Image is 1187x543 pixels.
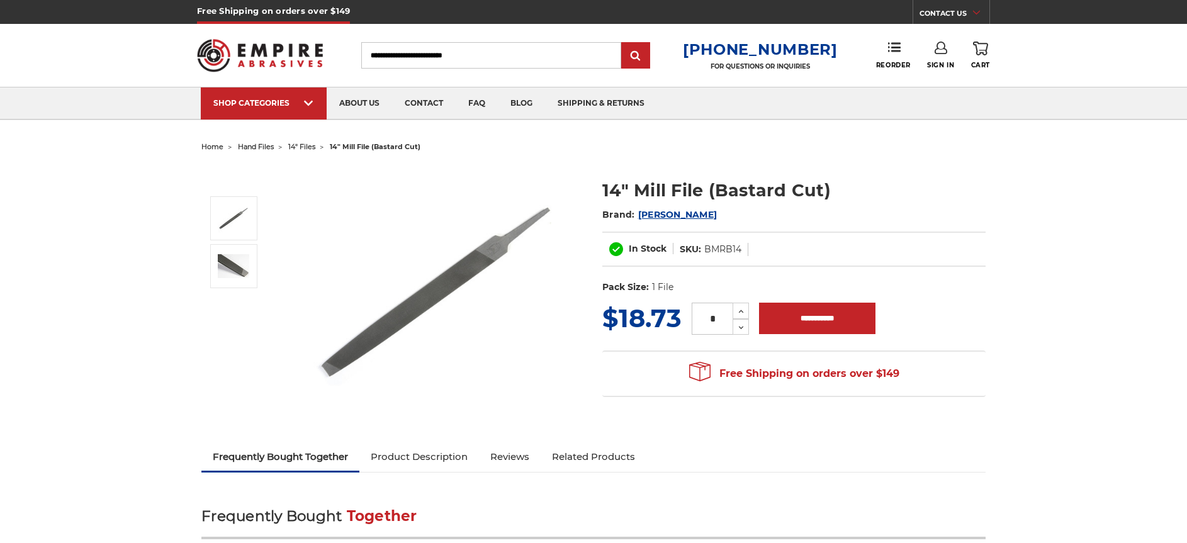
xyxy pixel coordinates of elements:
[392,87,456,120] a: contact
[347,507,417,525] span: Together
[479,443,541,471] a: Reviews
[238,142,274,151] a: hand files
[197,31,323,80] img: Empire Abrasives
[652,281,673,294] dd: 1 File
[456,87,498,120] a: faq
[876,42,911,69] a: Reorder
[876,61,911,69] span: Reorder
[602,209,635,220] span: Brand:
[201,443,359,471] a: Frequently Bought Together
[498,87,545,120] a: blog
[545,87,657,120] a: shipping & returns
[213,98,314,108] div: SHOP CATEGORIES
[629,243,667,254] span: In Stock
[971,42,990,69] a: Cart
[218,254,249,278] img: 14 Inch Mill metal file tool
[288,142,315,151] a: 14" files
[310,165,561,417] img: 14" Mill File Bastard Cut
[602,303,682,333] span: $18.73
[327,87,392,120] a: about us
[359,443,479,471] a: Product Description
[602,178,986,203] h1: 14" Mill File (Bastard Cut)
[201,142,223,151] a: home
[683,40,838,59] a: [PHONE_NUMBER]
[218,203,249,234] img: 14" Mill File Bastard Cut
[920,6,989,24] a: CONTACT US
[689,361,899,386] span: Free Shipping on orders over $149
[541,443,646,471] a: Related Products
[330,142,420,151] span: 14" mill file (bastard cut)
[927,61,954,69] span: Sign In
[602,281,649,294] dt: Pack Size:
[704,243,741,256] dd: BMRB14
[201,507,342,525] span: Frequently Bought
[971,61,990,69] span: Cart
[683,62,838,70] p: FOR QUESTIONS OR INQUIRIES
[638,209,717,220] a: [PERSON_NAME]
[680,243,701,256] dt: SKU:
